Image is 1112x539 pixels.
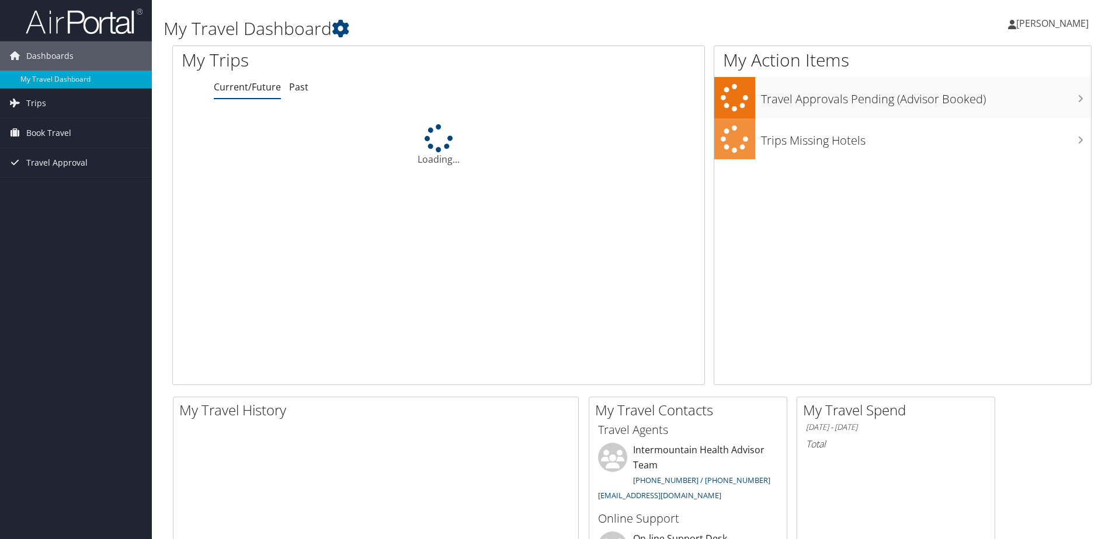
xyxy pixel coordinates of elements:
[598,490,721,501] a: [EMAIL_ADDRESS][DOMAIN_NAME]
[803,400,995,420] h2: My Travel Spend
[164,16,788,41] h1: My Travel Dashboard
[761,127,1091,149] h3: Trips Missing Hotels
[714,77,1091,118] a: Travel Approvals Pending (Advisor Booked)
[806,437,986,450] h6: Total
[592,443,784,505] li: Intermountain Health Advisor Team
[595,400,787,420] h2: My Travel Contacts
[1008,6,1100,41] a: [PERSON_NAME]
[26,8,143,35] img: airportal-logo.png
[26,41,74,71] span: Dashboards
[714,48,1091,72] h1: My Action Items
[26,148,88,177] span: Travel Approval
[598,422,778,438] h3: Travel Agents
[806,422,986,433] h6: [DATE] - [DATE]
[26,89,46,118] span: Trips
[633,475,770,485] a: [PHONE_NUMBER] / [PHONE_NUMBER]
[182,48,474,72] h1: My Trips
[214,80,281,93] a: Current/Future
[714,118,1091,160] a: Trips Missing Hotels
[598,510,778,527] h3: Online Support
[179,400,578,420] h2: My Travel History
[1016,17,1089,30] span: [PERSON_NAME]
[26,118,71,148] span: Book Travel
[761,85,1091,107] h3: Travel Approvals Pending (Advisor Booked)
[289,80,308,93] a: Past
[173,124,704,166] div: Loading...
